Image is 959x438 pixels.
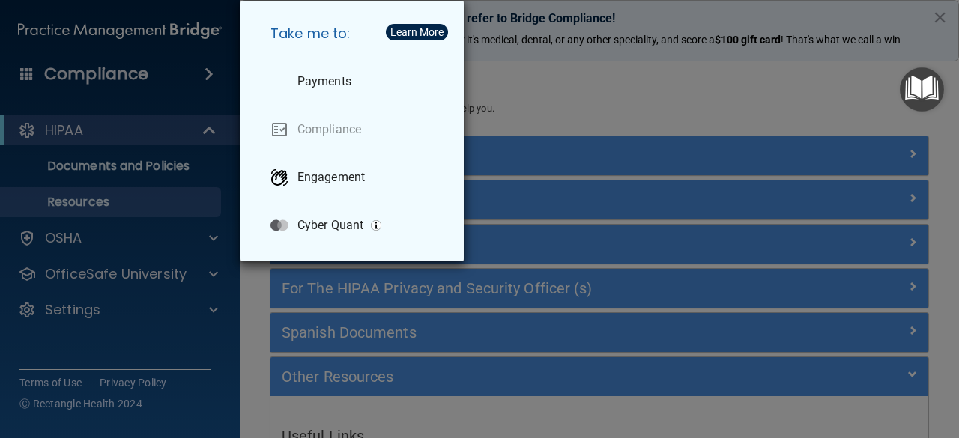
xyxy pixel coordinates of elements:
div: Learn More [390,27,444,37]
h5: Take me to: [258,13,452,55]
p: Payments [297,74,351,89]
a: Payments [258,61,452,103]
a: Compliance [258,109,452,150]
a: Cyber Quant [258,204,452,246]
p: Engagement [297,170,365,185]
a: Engagement [258,156,452,198]
p: Cyber Quant [297,218,363,233]
button: Open Resource Center [900,67,944,112]
button: Learn More [386,24,448,40]
iframe: Drift Widget Chat Controller [884,335,941,392]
